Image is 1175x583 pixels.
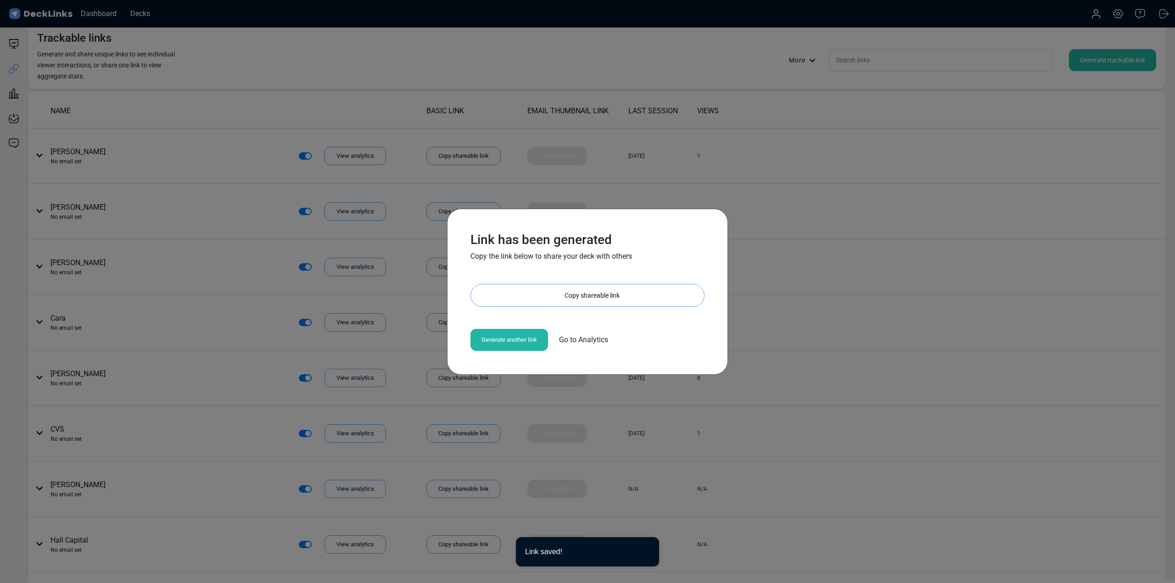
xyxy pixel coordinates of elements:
div: Link saved! [525,546,644,557]
button: close [644,546,650,556]
div: Generate another link [470,329,548,351]
span: Go to Analytics [559,334,608,345]
h3: Link has been generated [470,232,705,248]
span: Copy the link below to share your deck with others [470,252,632,261]
div: Copy shareable link [480,284,704,306]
